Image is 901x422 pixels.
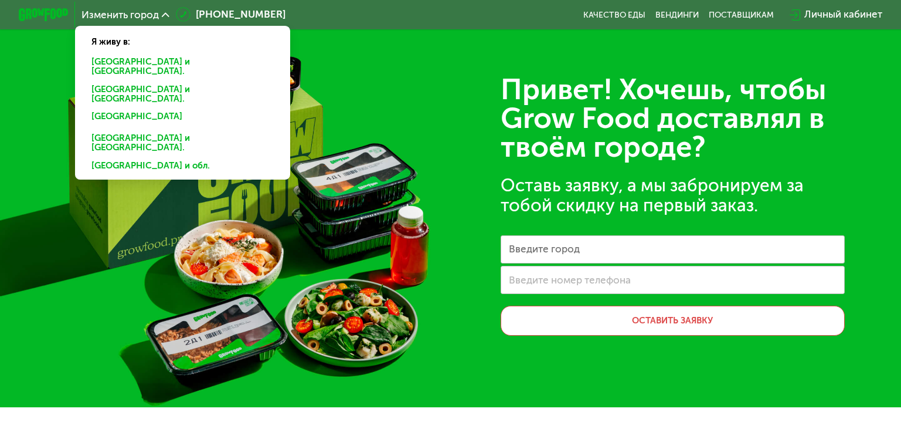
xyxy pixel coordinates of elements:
div: [GEOGRAPHIC_DATA] и обл. [83,157,283,177]
div: поставщикам [709,10,774,20]
label: Введите город [509,246,580,253]
div: Личный кабинет [804,7,882,22]
div: [GEOGRAPHIC_DATA] и [GEOGRAPHIC_DATA]. [83,130,278,156]
div: Привет! Хочешь, чтобы Grow Food доставлял в твоём городе? [501,75,845,161]
div: [GEOGRAPHIC_DATA] и [GEOGRAPHIC_DATA]. [83,81,278,107]
div: [GEOGRAPHIC_DATA] и [GEOGRAPHIC_DATA]. [83,53,283,80]
div: Я живу в: [83,26,283,48]
a: [PHONE_NUMBER] [176,7,285,22]
span: Изменить город [81,10,159,20]
button: Оставить заявку [501,306,845,336]
a: Вендинги [655,10,699,20]
div: [GEOGRAPHIC_DATA] [83,109,283,129]
div: Оставь заявку, а мы забронируем за тобой скидку на первый заказ. [501,175,845,215]
a: Качество еды [583,10,645,20]
label: Введите номер телефона [509,277,631,284]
